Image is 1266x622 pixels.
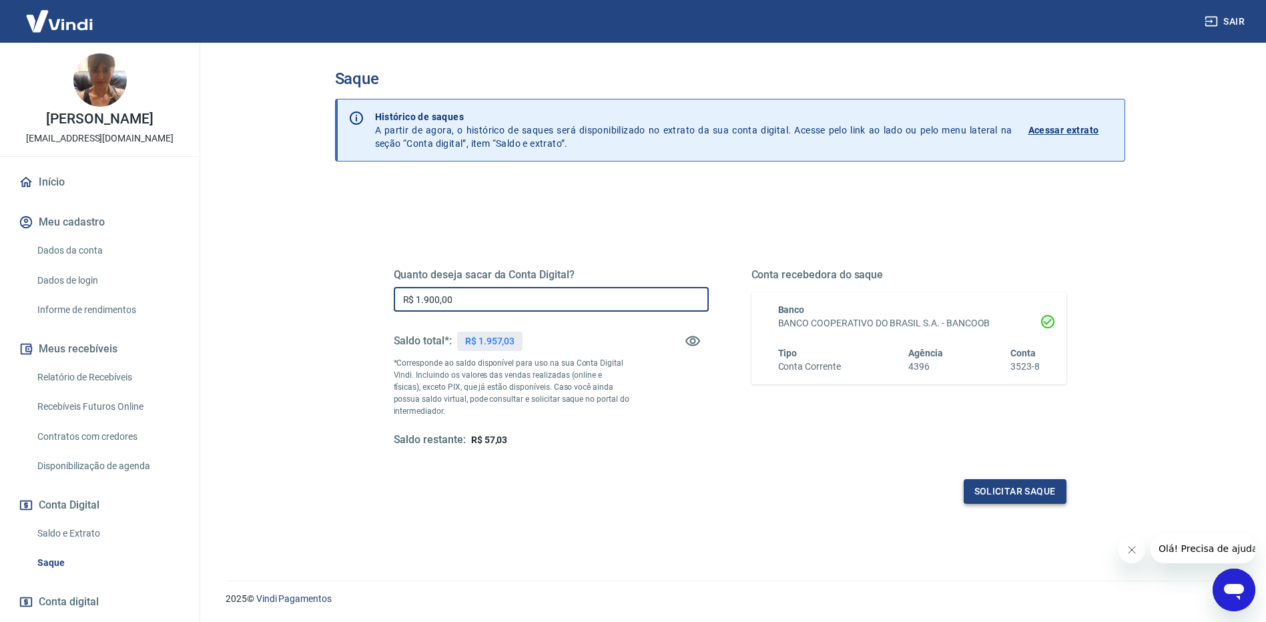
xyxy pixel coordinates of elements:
[394,357,630,417] p: *Corresponde ao saldo disponível para uso na sua Conta Digital Vindi. Incluindo os valores das ve...
[16,1,103,41] img: Vindi
[16,168,184,197] a: Início
[778,348,798,358] span: Tipo
[778,360,841,374] h6: Conta Corrente
[1010,348,1036,358] span: Conta
[16,491,184,520] button: Conta Digital
[32,423,184,450] a: Contratos com credores
[1213,569,1255,611] iframe: Botão para abrir a janela de mensagens
[908,360,943,374] h6: 4396
[471,434,508,445] span: R$ 57,03
[32,393,184,420] a: Recebíveis Futuros Online
[908,348,943,358] span: Agência
[375,110,1012,123] p: Histórico de saques
[465,334,515,348] p: R$ 1.957,03
[1028,123,1099,137] p: Acessar extrato
[1028,110,1114,150] a: Acessar extrato
[1010,360,1040,374] h6: 3523-8
[32,296,184,324] a: Informe de rendimentos
[26,131,174,145] p: [EMAIL_ADDRESS][DOMAIN_NAME]
[32,364,184,391] a: Relatório de Recebíveis
[16,587,184,617] a: Conta digital
[226,592,1234,606] p: 2025 ©
[32,452,184,480] a: Disponibilização de agenda
[16,208,184,237] button: Meu cadastro
[32,237,184,264] a: Dados da conta
[16,334,184,364] button: Meus recebíveis
[1151,534,1255,563] iframe: Mensagem da empresa
[32,520,184,547] a: Saldo e Extrato
[394,433,466,447] h5: Saldo restante:
[778,316,1040,330] h6: BANCO COOPERATIVO DO BRASIL S.A. - BANCOOB
[73,53,127,107] img: a8bbd614-93eb-4a6f-948f-d1476001f0a4.jpeg
[335,69,1125,88] h3: Saque
[1202,9,1250,34] button: Sair
[394,268,709,282] h5: Quanto deseja sacar da Conta Digital?
[1119,537,1145,563] iframe: Fechar mensagem
[375,110,1012,150] p: A partir de agora, o histórico de saques será disponibilizado no extrato da sua conta digital. Ac...
[394,334,452,348] h5: Saldo total*:
[32,549,184,577] a: Saque
[39,593,99,611] span: Conta digital
[256,593,332,604] a: Vindi Pagamentos
[32,267,184,294] a: Dados de login
[964,479,1066,504] button: Solicitar saque
[46,112,153,126] p: [PERSON_NAME]
[778,304,805,315] span: Banco
[8,9,112,20] span: Olá! Precisa de ajuda?
[751,268,1066,282] h5: Conta recebedora do saque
